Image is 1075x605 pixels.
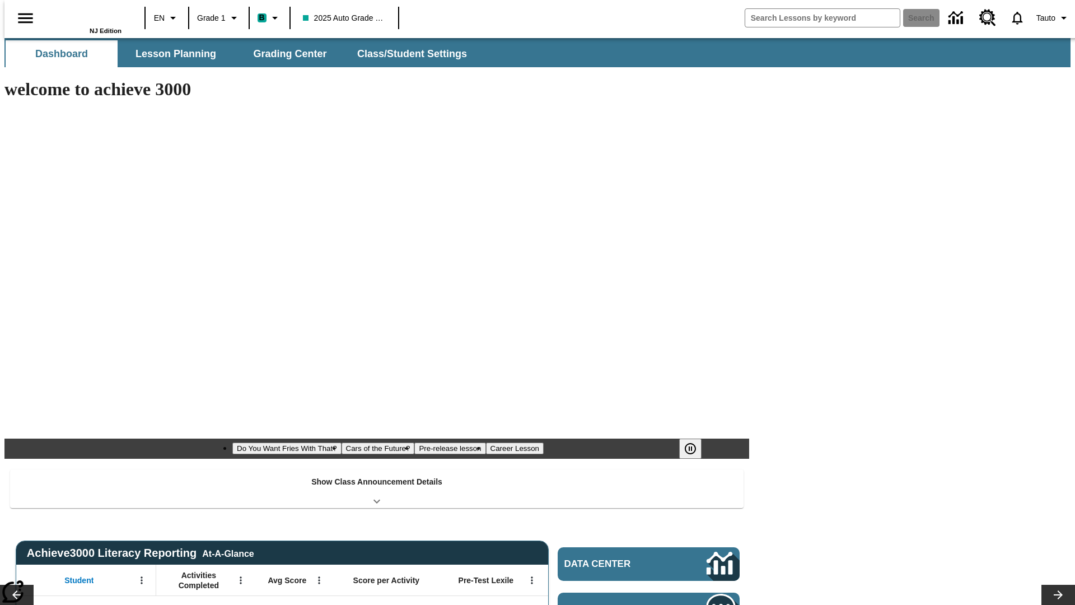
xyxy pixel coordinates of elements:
[558,547,740,581] a: Data Center
[311,572,328,589] button: Open Menu
[197,12,226,24] span: Grade 1
[524,572,540,589] button: Open Menu
[49,4,121,34] div: Home
[202,547,254,559] div: At-A-Glance
[268,575,306,585] span: Avg Score
[1003,3,1032,32] a: Notifications
[459,575,514,585] span: Pre-Test Lexile
[162,570,236,590] span: Activities Completed
[679,439,702,459] button: Pause
[303,12,386,24] span: 2025 Auto Grade 1 A
[133,572,150,589] button: Open Menu
[4,79,749,100] h1: welcome to achieve 3000
[49,5,121,27] a: Home
[27,547,254,560] span: Achieve3000 Literacy Reporting
[564,559,669,570] span: Data Center
[10,469,744,508] div: Show Class Announcement Details
[745,9,900,27] input: search field
[311,476,442,488] p: Show Class Announcement Details
[253,8,286,28] button: Boost Class color is teal. Change class color
[120,40,232,67] button: Lesson Planning
[154,12,165,24] span: EN
[1032,8,1075,28] button: Profile/Settings
[64,575,94,585] span: Student
[90,27,121,34] span: NJ Edition
[259,11,265,25] span: B
[679,439,713,459] div: Pause
[342,443,415,454] button: Slide 2 Cars of the Future?
[193,8,245,28] button: Grade: Grade 1, Select a grade
[1036,12,1055,24] span: Tauto
[973,3,1003,33] a: Resource Center, Will open in new tab
[942,3,973,34] a: Data Center
[4,40,477,67] div: SubNavbar
[486,443,544,454] button: Slide 4 Career Lesson
[232,572,249,589] button: Open Menu
[149,8,185,28] button: Language: EN, Select a language
[353,575,420,585] span: Score per Activity
[414,443,485,454] button: Slide 3 Pre-release lesson
[6,40,118,67] button: Dashboard
[1041,585,1075,605] button: Lesson carousel, Next
[232,443,342,454] button: Slide 1 Do You Want Fries With That?
[4,38,1071,67] div: SubNavbar
[9,2,42,35] button: Open side menu
[234,40,346,67] button: Grading Center
[348,40,476,67] button: Class/Student Settings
